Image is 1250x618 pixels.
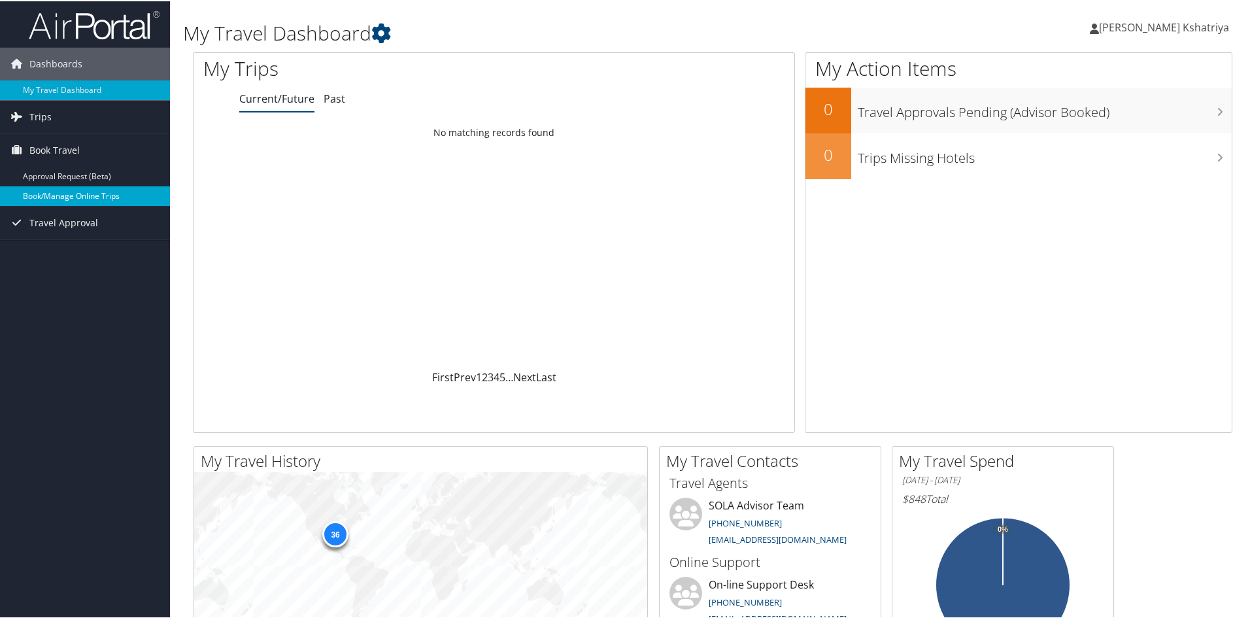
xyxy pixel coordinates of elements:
h2: 0 [805,97,851,119]
tspan: 0% [998,524,1008,532]
span: $848 [902,490,926,505]
h1: My Travel Dashboard [183,18,889,46]
h1: My Action Items [805,54,1232,81]
td: No matching records found [194,120,794,143]
span: Book Travel [29,133,80,165]
h2: 0 [805,143,851,165]
a: [EMAIL_ADDRESS][DOMAIN_NAME] [709,532,847,544]
span: [PERSON_NAME] Kshatriya [1099,19,1229,33]
h3: Trips Missing Hotels [858,141,1232,166]
h3: Online Support [669,552,871,570]
h1: My Trips [203,54,534,81]
h2: My Travel Spend [899,449,1113,471]
span: Travel Approval [29,205,98,238]
li: SOLA Advisor Team [663,496,877,550]
h6: Total [902,490,1104,505]
a: 4 [494,369,499,383]
a: [PHONE_NUMBER] [709,516,782,528]
a: Prev [454,369,476,383]
h6: [DATE] - [DATE] [902,473,1104,485]
a: [PHONE_NUMBER] [709,595,782,607]
a: Past [324,90,345,105]
h3: Travel Approvals Pending (Advisor Booked) [858,95,1232,120]
a: Last [536,369,556,383]
a: 1 [476,369,482,383]
span: Dashboards [29,46,82,79]
h2: My Travel History [201,449,647,471]
a: 5 [499,369,505,383]
img: airportal-logo.png [29,9,160,39]
h3: Travel Agents [669,473,871,491]
a: First [432,369,454,383]
span: Trips [29,99,52,132]
a: [PERSON_NAME] Kshatriya [1090,7,1242,46]
a: 0Travel Approvals Pending (Advisor Booked) [805,86,1232,132]
a: Current/Future [239,90,314,105]
h2: My Travel Contacts [666,449,881,471]
div: 36 [322,520,348,546]
a: 3 [488,369,494,383]
a: 2 [482,369,488,383]
span: … [505,369,513,383]
a: Next [513,369,536,383]
a: 0Trips Missing Hotels [805,132,1232,178]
